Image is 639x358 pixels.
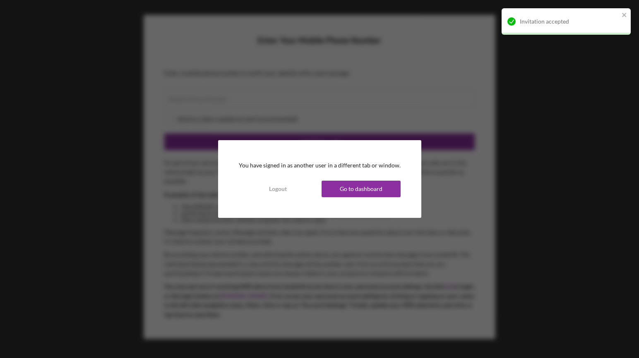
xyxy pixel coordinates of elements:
[340,181,382,197] div: Go to dashboard
[520,18,619,25] div: Invitation accepted
[239,161,401,170] p: You have signed in as another user in a different tab or window.
[239,181,318,197] button: Logout
[269,181,287,197] div: Logout
[322,181,401,197] button: Go to dashboard
[622,12,627,19] button: close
